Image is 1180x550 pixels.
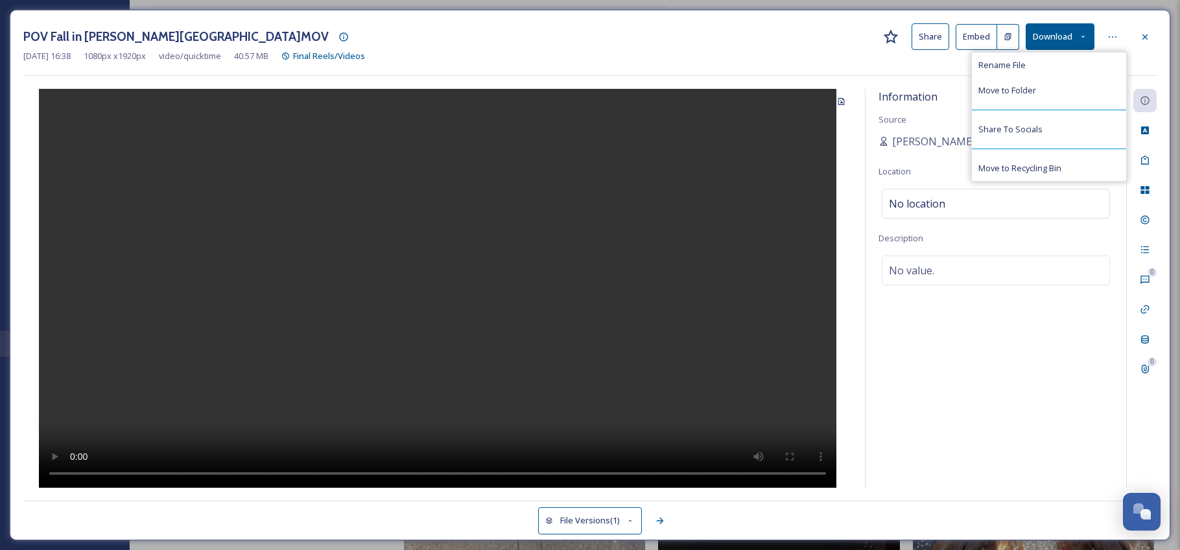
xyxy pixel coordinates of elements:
[1148,268,1157,277] div: 0
[879,232,923,244] span: Description
[23,50,71,62] span: [DATE] 16:38
[879,165,911,177] span: Location
[293,50,365,62] span: Final Reels/Videos
[159,50,221,62] span: video/quicktime
[538,507,642,534] button: File Versions(1)
[912,23,949,50] button: Share
[892,134,975,149] span: [PERSON_NAME]
[956,24,997,50] button: Embed
[234,50,268,62] span: 40.57 MB
[1148,357,1157,366] div: 0
[879,90,938,104] span: Information
[889,263,934,278] span: No value.
[978,84,1036,97] span: Move to Folder
[978,162,1061,174] span: Move to Recycling Bin
[84,50,146,62] span: 1080 px x 1920 px
[978,123,1043,136] span: Share To Socials
[978,59,1026,71] span: Rename File
[1123,493,1161,531] button: Open Chat
[1026,23,1094,50] button: Download
[23,27,329,46] h3: POV Fall in [PERSON_NAME][GEOGRAPHIC_DATA]MOV
[889,196,945,211] span: No location
[879,114,906,125] span: Source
